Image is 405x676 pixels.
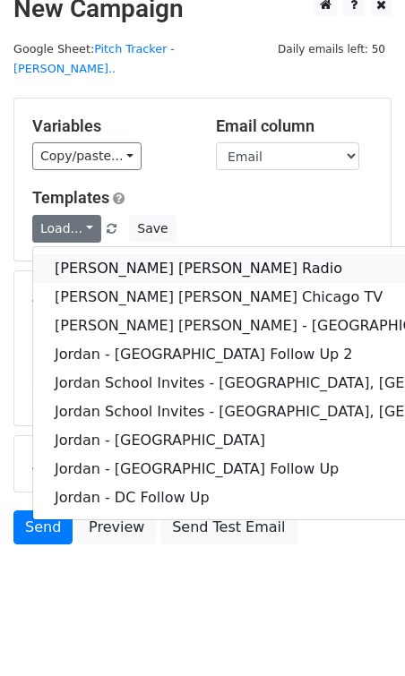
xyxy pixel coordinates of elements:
[216,116,373,136] h5: Email column
[315,590,405,676] iframe: Chat Widget
[160,510,297,544] a: Send Test Email
[271,42,392,56] a: Daily emails left: 50
[32,116,189,136] h5: Variables
[32,215,101,243] a: Load...
[32,188,109,207] a: Templates
[13,42,175,76] small: Google Sheet:
[13,42,175,76] a: Pitch Tracker - [PERSON_NAME]..
[129,215,176,243] button: Save
[32,142,142,170] a: Copy/paste...
[77,510,156,544] a: Preview
[13,510,73,544] a: Send
[271,39,392,59] span: Daily emails left: 50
